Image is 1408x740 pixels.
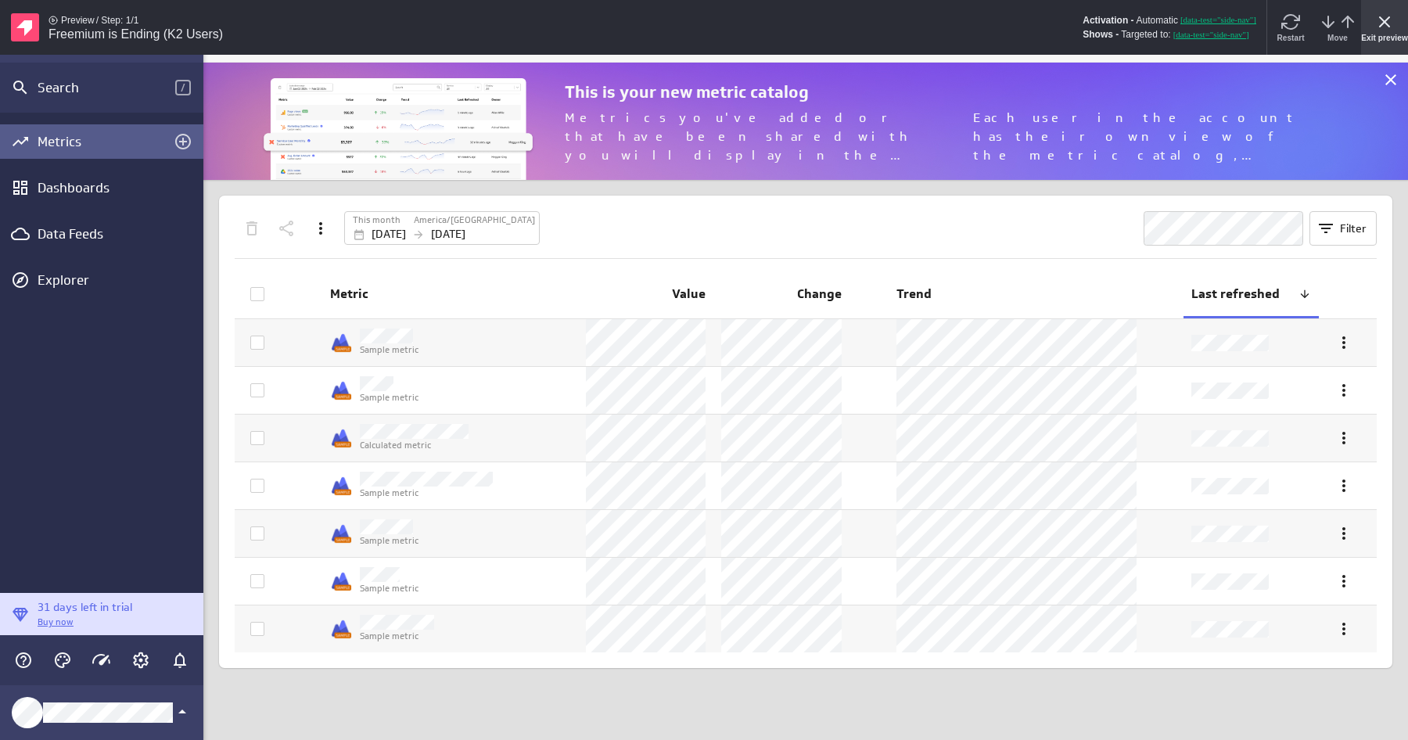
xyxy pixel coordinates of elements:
div: Data Feeds [38,225,166,242]
span: Trend [896,286,932,302]
svg: arrow-down [1319,13,1338,31]
div: More actions [1331,329,1357,356]
p: [DATE] [372,226,406,242]
svg: Usage [92,651,111,670]
span: Filter [1340,221,1367,235]
img: Klipfolio_Sample.png [330,332,352,354]
div: Sample metrics [330,427,352,449]
span: Change [797,286,842,302]
div: Sample metrics [330,523,352,544]
div: Reverse sort direction [1298,288,1311,300]
p: Calculated metric [360,439,469,452]
p: Metrics you've added or that have been shared with you will display in the catalog. If you just c... [565,109,948,165]
p: Sample metric [360,343,418,357]
span: Metric [330,286,570,302]
svg: play [48,16,58,25]
div: Notifications [167,647,193,674]
div: Account and settings [128,647,154,674]
div: Oct 01 2025 to Oct 31 2025 America/Toronto (GMT-4:00) [344,211,540,245]
span: Preview [61,13,95,27]
p: Sample metric [360,391,418,404]
span: Move [1327,34,1348,43]
div: This monthAmerica/[GEOGRAPHIC_DATA][DATE][DATE] [344,211,540,245]
span: Automatic [1137,16,1178,25]
img: Klipfolio_Sample.png [330,475,352,497]
span: Restart [1277,34,1304,43]
svg: Themes [53,651,72,670]
span: Value [672,286,706,302]
span: Exit preview [1361,34,1408,43]
div: Share [273,215,300,242]
p: Sample metric [360,582,418,595]
div: More actions [1331,472,1357,499]
div: Themes [49,647,76,674]
p: Buy now [38,616,132,629]
div: Sample metrics [330,379,352,401]
div: More actions [307,215,334,242]
svg: arrow-up [1338,13,1357,31]
p: 31 days left in trial [38,599,132,616]
strong: Shows - [1083,30,1119,39]
div: [data-test="side-nav"] [1180,15,1256,25]
strong: Activation - [1083,16,1133,25]
svg: x [1375,13,1394,31]
p: [DATE] [431,226,465,242]
div: Sample metrics [330,618,352,640]
p: Sample metric [360,534,418,548]
img: Klipfolio_Sample.png [330,570,352,592]
div: Delete [239,215,265,242]
span: Freemium is Ending (K2 Users) [48,27,223,41]
img: Klipfolio_Sample.png [330,618,352,640]
div: More actions [1331,568,1357,595]
div: More actions [1331,520,1357,547]
div: More actions [1331,377,1357,404]
p: Each user in the account has their own view of the metric catalog, which may include metrics they... [973,109,1316,165]
div: Dashboards [38,179,166,196]
div: Sample metrics [330,570,352,592]
div: More actions [1331,425,1357,451]
div: Help & PowerMetrics Assistant [10,647,37,674]
img: Klipfolio_Sample.png [330,379,352,401]
svg: refresh-clockwise [1281,13,1300,31]
img: Klipfolio_Sample.png [330,427,352,449]
img: metric-library-banner.png [261,78,535,199]
span: Targeted to: [1121,30,1170,39]
div: Sample metrics [330,475,352,497]
span: Last refreshed [1191,286,1298,302]
span: / Step: 1/1 [96,13,139,27]
label: America/[GEOGRAPHIC_DATA] [414,214,535,227]
div: Explorer [38,271,199,289]
svg: Account and settings [131,651,150,670]
img: Klipfolio_Sample.png [330,523,352,544]
label: This month [353,214,400,227]
button: Filter [1309,211,1377,246]
div: Metrics [38,133,166,150]
div: More actions [1331,616,1357,642]
div: [data-test="side-nav"] [1173,30,1249,40]
div: Sample metrics [330,332,352,354]
p: Sample metric [360,630,434,643]
p: Sample metric [360,487,493,500]
div: Add metrics [170,128,196,155]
